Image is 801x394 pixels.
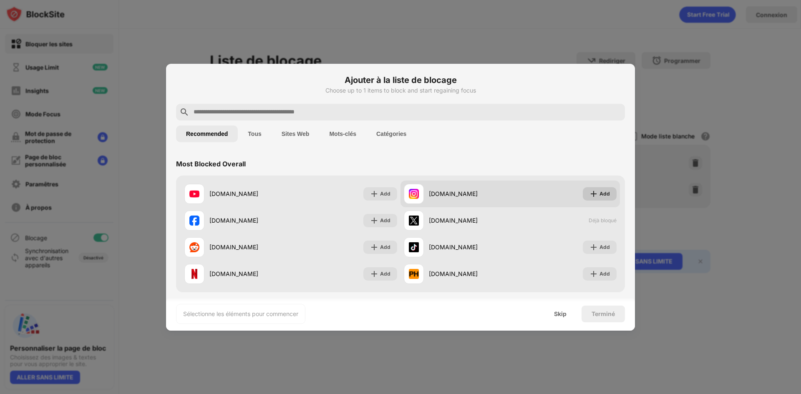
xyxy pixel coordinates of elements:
[409,189,419,199] img: favicons
[238,125,271,142] button: Tous
[429,243,510,251] div: [DOMAIN_NAME]
[409,242,419,252] img: favicons
[209,216,291,225] div: [DOMAIN_NAME]
[319,125,366,142] button: Mots-clés
[366,125,416,142] button: Catégories
[189,189,199,199] img: favicons
[272,125,320,142] button: Sites Web
[209,189,291,198] div: [DOMAIN_NAME]
[429,216,510,225] div: [DOMAIN_NAME]
[380,243,390,251] div: Add
[209,243,291,251] div: [DOMAIN_NAME]
[189,242,199,252] img: favicons
[189,216,199,226] img: favicons
[429,269,510,278] div: [DOMAIN_NAME]
[189,269,199,279] img: favicons
[599,270,610,278] div: Add
[183,310,298,318] div: Sélectionne les éléments pour commencer
[599,243,610,251] div: Add
[599,190,610,198] div: Add
[429,189,510,198] div: [DOMAIN_NAME]
[380,216,390,225] div: Add
[592,311,615,317] div: Terminé
[176,125,238,142] button: Recommended
[176,160,246,168] div: Most Blocked Overall
[589,217,617,223] span: Déjà bloqué
[209,269,291,278] div: [DOMAIN_NAME]
[409,269,419,279] img: favicons
[179,107,189,117] img: search.svg
[380,270,390,278] div: Add
[176,87,625,94] div: Choose up to 1 items to block and start regaining focus
[380,190,390,198] div: Add
[176,74,625,86] h6: Ajouter à la liste de blocage
[409,216,419,226] img: favicons
[554,311,567,317] div: Skip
